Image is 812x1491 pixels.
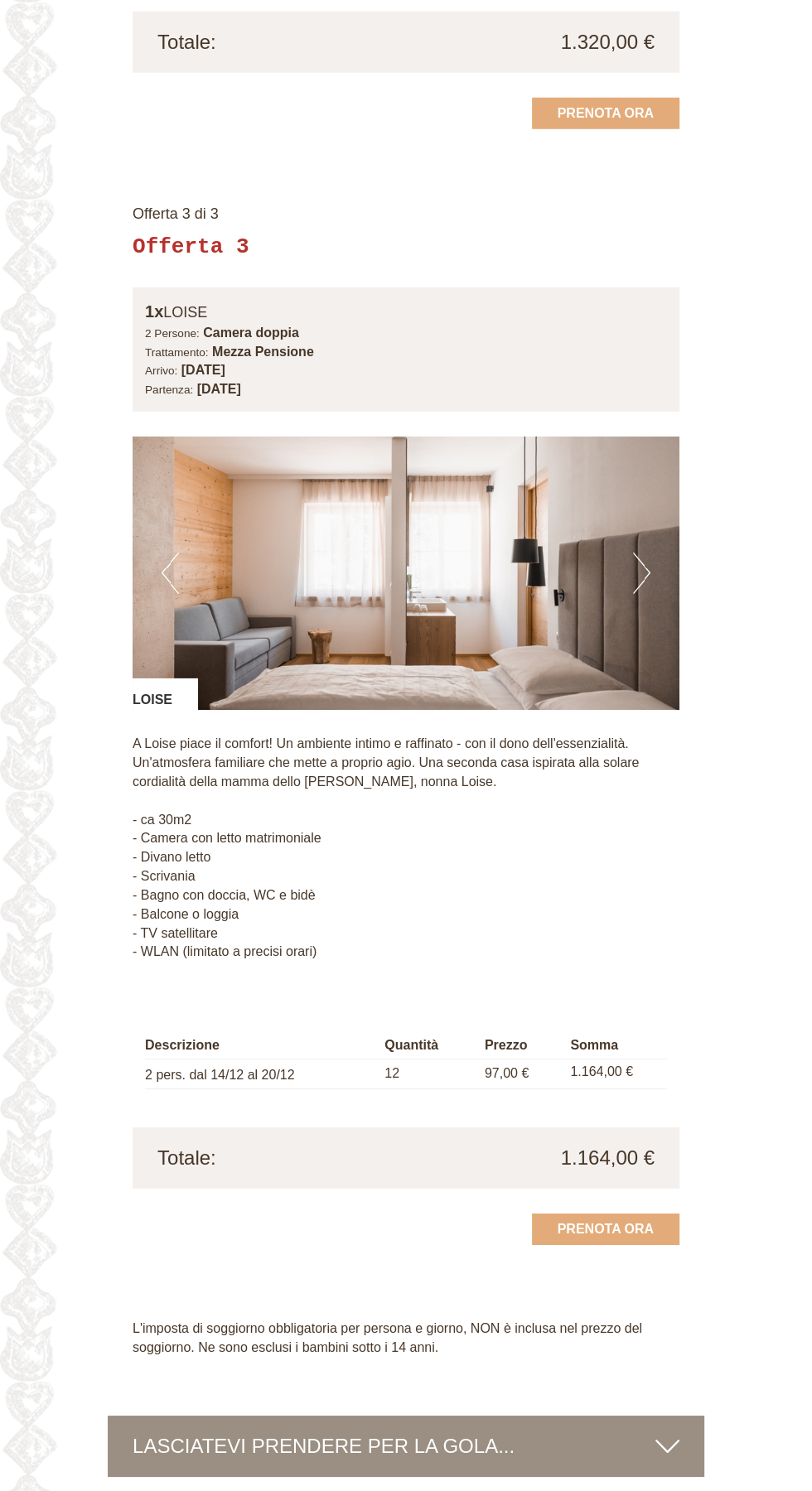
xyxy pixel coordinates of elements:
[478,1033,563,1059] th: Prezzo
[563,1059,667,1089] td: 1.164,00 €
[133,1320,679,1358] p: L'imposta di soggiorno obbligatoria per persona e giorno, NON è inclusa nel prezzo del soggiorno....
[145,346,209,359] small: Trattamento:
[108,1416,704,1477] div: LASCIATEVI PRENDERE PER LA GOLA...
[145,300,667,324] div: LOISE
[563,1033,667,1059] th: Somma
[378,1059,478,1089] td: 12
[162,552,179,594] button: Previous
[133,205,219,222] span: Offerta 3 di 3
[145,302,163,321] b: 1x
[145,364,177,377] small: Arrivo:
[203,326,299,340] b: Camera doppia
[378,1033,478,1059] th: Quantità
[145,384,193,396] small: Partenza:
[133,232,249,263] div: Offerta 3
[133,735,679,962] p: A Loise piace il comfort! Un ambiente intimo e raffinato - con il dono dell'essenzialità. Un'atmo...
[133,437,679,710] img: image
[485,1066,529,1080] span: 97,00 €
[133,678,197,710] div: LOISE
[145,1144,406,1172] div: Totale:
[197,382,241,396] b: [DATE]
[212,345,314,359] b: Mezza Pensione
[145,327,200,340] small: 2 Persone:
[181,363,225,377] b: [DATE]
[145,1059,378,1089] td: 2 pers. dal 14/12 al 20/12
[145,28,406,56] div: Totale:
[561,1144,655,1172] span: 1.164,00 €
[532,98,679,129] a: Prenota ora
[145,1033,378,1059] th: Descrizione
[633,552,650,594] button: Next
[561,28,655,56] span: 1.320,00 €
[532,1214,679,1245] a: Prenota ora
